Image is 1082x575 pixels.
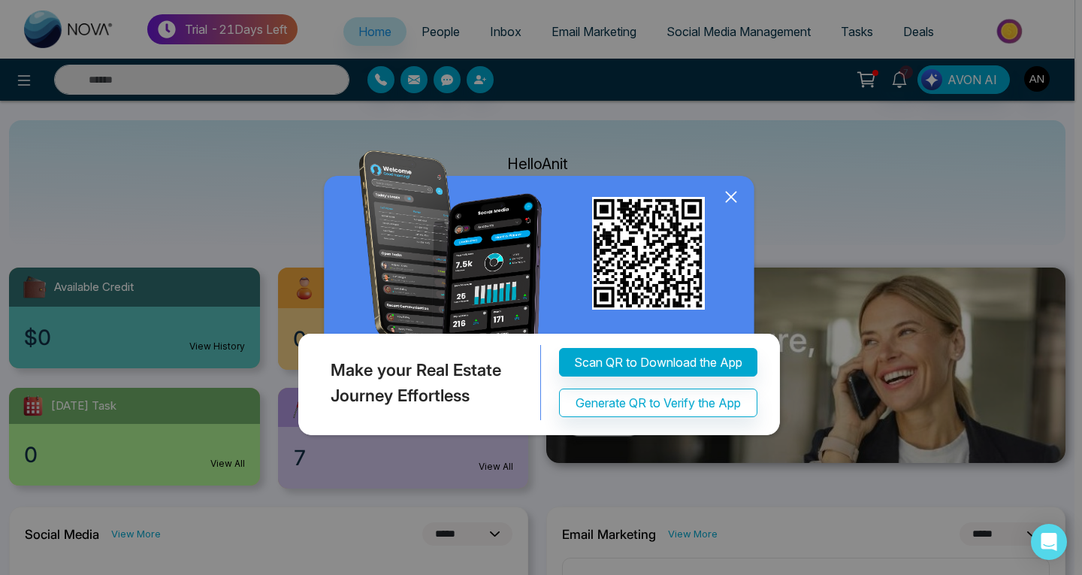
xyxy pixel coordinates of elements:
img: qr_for_download_app.png [592,197,705,310]
button: Generate QR to Verify the App [559,389,757,417]
div: Open Intercom Messenger [1031,524,1067,560]
div: Make your Real Estate Journey Effortless [295,345,541,420]
img: QRModal [295,150,787,443]
button: Scan QR to Download the App [559,348,757,377]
